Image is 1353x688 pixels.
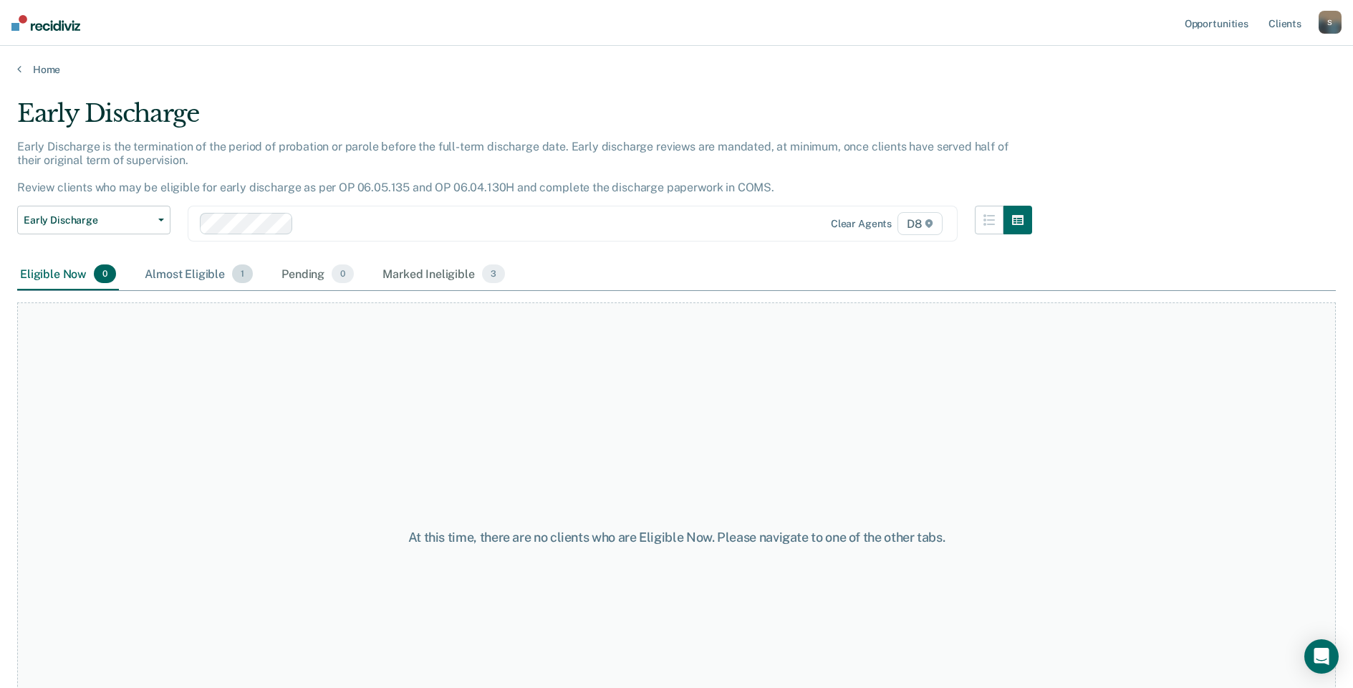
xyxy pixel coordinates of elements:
span: 3 [482,264,505,283]
div: At this time, there are no clients who are Eligible Now. Please navigate to one of the other tabs. [347,530,1006,545]
span: 1 [232,264,253,283]
img: Recidiviz [11,15,80,31]
div: Early Discharge [17,99,1032,140]
div: Marked Ineligible3 [380,259,508,290]
button: Early Discharge [17,206,170,234]
a: Home [17,63,1336,76]
div: Almost Eligible1 [142,259,256,290]
div: Clear agents [831,218,892,230]
span: D8 [897,212,943,235]
button: S [1319,11,1342,34]
span: 0 [94,264,116,283]
div: Eligible Now0 [17,259,119,290]
div: Open Intercom Messenger [1304,639,1339,674]
p: Early Discharge is the termination of the period of probation or parole before the full-term disc... [17,140,1008,195]
div: Pending0 [279,259,357,290]
span: Early Discharge [24,214,153,226]
span: 0 [332,264,354,283]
